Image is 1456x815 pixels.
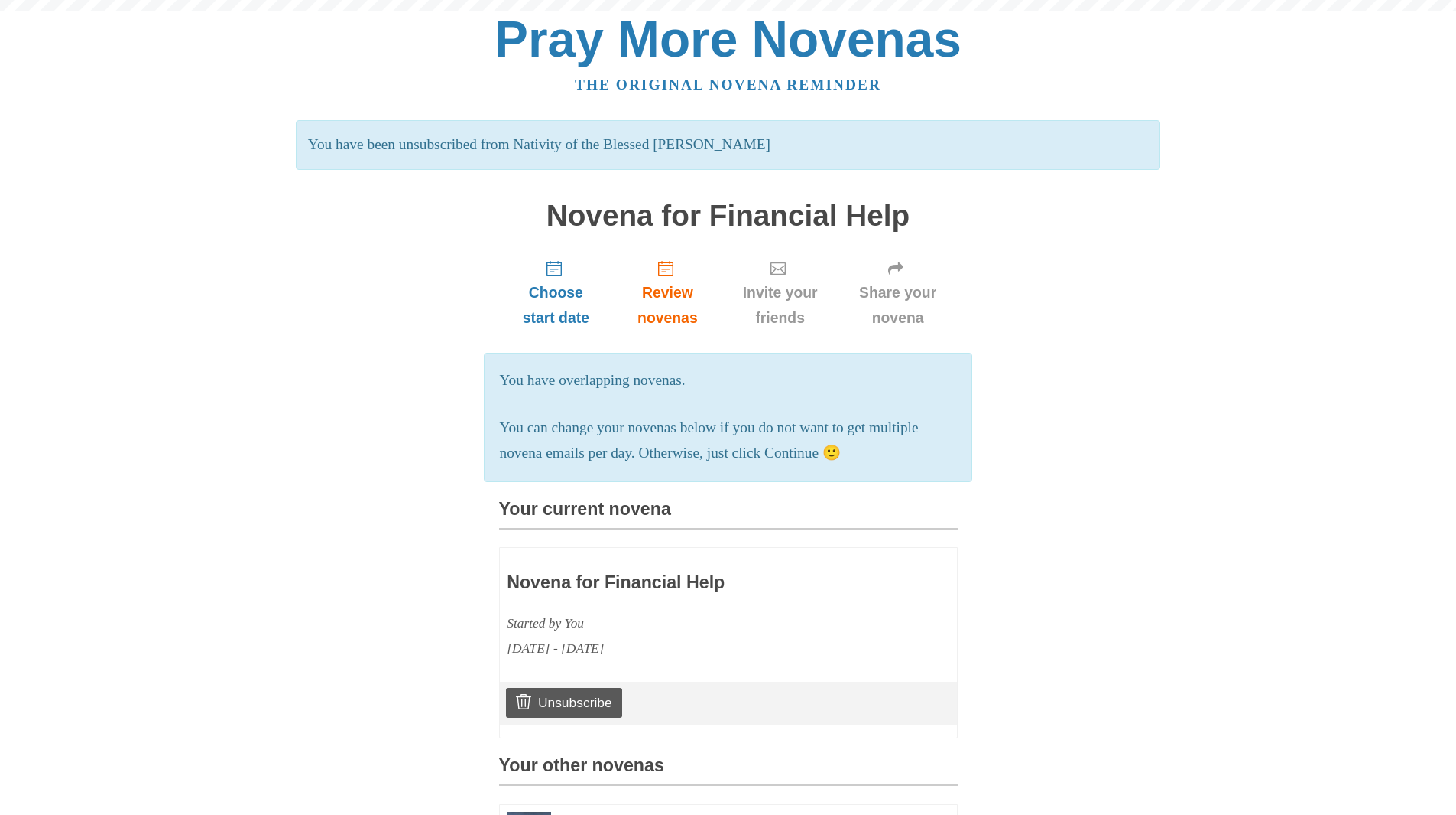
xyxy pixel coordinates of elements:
[499,247,614,338] a: Choose start date
[499,756,958,786] h3: Your other novenas
[738,280,823,331] span: Invite your friends
[854,280,942,331] span: Share your novena
[507,573,860,593] h3: Novena for Financial Help
[722,247,838,338] a: Invite your friends
[500,368,957,393] p: You have overlapping novenas.
[575,77,881,93] a: The original novena reminder
[514,280,598,331] span: Choose start date
[495,11,961,67] a: Pray More Novenas
[628,280,706,331] span: Review novenas
[296,120,1160,170] p: You have been unsubscribed from Nativity of the Blessed [PERSON_NAME]
[499,200,958,233] h1: Novena for Financial Help
[506,688,621,717] a: Unsubscribe
[613,247,722,338] a: Review novenas
[499,500,958,530] h3: Your current novena
[507,611,860,636] div: Started by You
[838,247,958,338] a: Share your novena
[500,416,957,466] p: You can change your novenas below if you do not want to get multiple novena emails per day. Other...
[507,636,860,661] div: [DATE] - [DATE]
